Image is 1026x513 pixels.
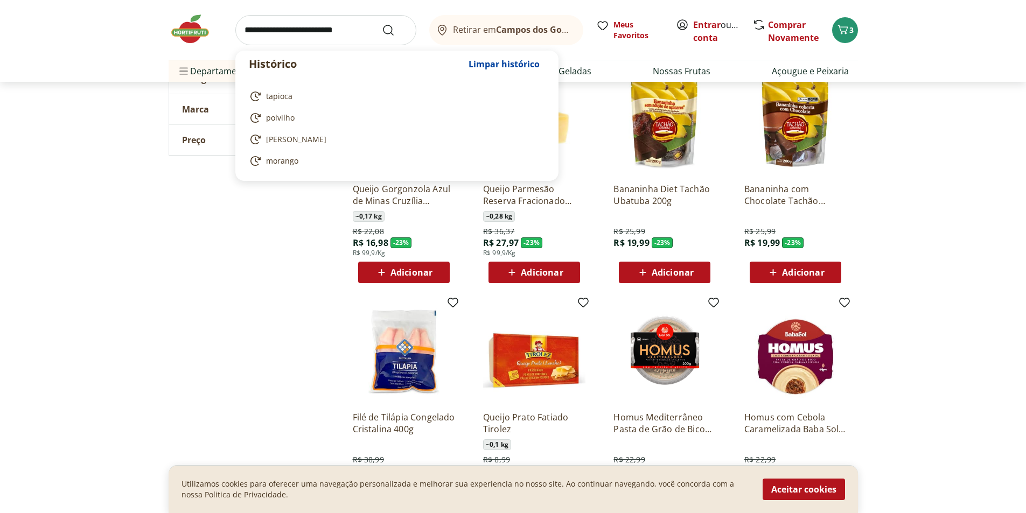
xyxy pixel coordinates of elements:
[169,125,331,155] button: Preço
[249,154,541,167] a: morango
[169,94,331,124] button: Marca
[849,25,854,35] span: 3
[744,454,776,465] span: R$ 22,99
[768,19,819,44] a: Comprar Novamente
[429,15,583,45] button: Retirar emCampos dos Goytacazes/[GEOGRAPHIC_DATA]
[744,411,847,435] a: Homus com Cebola Caramelizada Baba Sol 200g
[390,237,412,248] span: - 23 %
[521,237,542,248] span: - 23 %
[744,183,847,207] a: Bananinha com Chocolate Tachão Ubatuba 200g
[596,19,663,41] a: Meus Favoritos
[613,19,663,41] span: Meus Favoritos
[744,72,847,174] img: Bananinha com Chocolate Tachão Ubatuba 200g
[390,268,432,277] span: Adicionar
[266,156,298,166] span: morango
[266,113,295,123] span: polvilho
[182,104,209,115] span: Marca
[266,91,292,102] span: tapioca
[353,300,455,403] img: Filé de Tilápia Congelado Cristalina 400g
[483,439,511,450] span: ~ 0,1 kg
[613,411,716,435] a: Homus Mediterrâneo Pasta de Grão de Bico Baba Sol 200g
[496,24,692,36] b: Campos dos Goytacazes/[GEOGRAPHIC_DATA]
[613,183,716,207] a: Bananinha Diet Tachão Ubatuba 200g
[353,211,385,222] span: ~ 0,17 kg
[613,237,649,249] span: R$ 19,99
[169,13,222,45] img: Hortifruti
[613,72,716,174] img: Bananinha Diet Tachão Ubatuba 200g
[249,90,541,103] a: tapioca
[249,111,541,124] a: polvilho
[453,25,572,34] span: Retirar em
[358,262,450,283] button: Adicionar
[652,237,673,248] span: - 23 %
[353,411,455,435] a: Filé de Tilápia Congelado Cristalina 400g
[744,226,776,237] span: R$ 25,99
[483,211,515,222] span: ~ 0,28 kg
[782,237,804,248] span: - 23 %
[353,183,455,207] a: Queijo Gorgonzola Azul de Minas Cruzília Unidade
[744,300,847,403] img: Homus com Cebola Caramelizada Baba Sol 200g
[483,237,519,249] span: R$ 27,97
[483,300,585,403] img: Queijo Prato Fatiado Tirolez
[177,58,190,84] button: Menu
[483,226,514,237] span: R$ 36,37
[693,19,752,44] a: Criar conta
[521,268,563,277] span: Adicionar
[782,268,824,277] span: Adicionar
[483,454,510,465] span: R$ 8,99
[488,262,580,283] button: Adicionar
[652,268,694,277] span: Adicionar
[353,226,384,237] span: R$ 22,08
[772,65,849,78] a: Açougue e Peixaria
[353,454,384,465] span: R$ 38,99
[832,17,858,43] button: Carrinho
[613,226,645,237] span: R$ 25,99
[182,135,206,145] span: Preço
[653,65,710,78] a: Nossas Frutas
[693,18,741,44] span: ou
[763,479,845,500] button: Aceitar cookies
[613,454,645,465] span: R$ 22,99
[744,237,780,249] span: R$ 19,99
[249,57,463,72] p: Histórico
[353,249,386,257] span: R$ 99,9/Kg
[463,51,545,77] button: Limpar histórico
[235,15,416,45] input: search
[353,237,388,249] span: R$ 16,98
[382,24,408,37] button: Submit Search
[469,60,540,68] span: Limpar histórico
[483,411,585,435] a: Queijo Prato Fatiado Tirolez
[182,479,750,500] p: Utilizamos cookies para oferecer uma navegação personalizada e melhorar sua experiencia no nosso ...
[177,58,255,84] span: Departamentos
[266,134,326,145] span: [PERSON_NAME]
[619,262,710,283] button: Adicionar
[693,19,721,31] a: Entrar
[249,133,541,146] a: [PERSON_NAME]
[483,249,516,257] span: R$ 99,9/Kg
[750,262,841,283] button: Adicionar
[483,183,585,207] a: Queijo Parmesão Reserva Fracionado [GEOGRAPHIC_DATA]
[613,300,716,403] img: Homus Mediterrâneo Pasta de Grão de Bico Baba Sol 200g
